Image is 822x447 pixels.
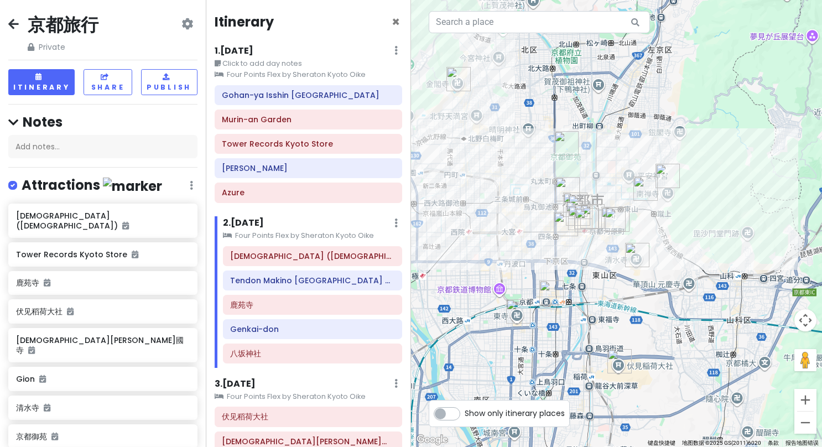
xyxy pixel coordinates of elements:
[568,195,592,219] div: Tendon Makino Kyoto Teramachi
[230,276,394,285] h6: Tendon Makino Kyoto Teramachi
[574,205,599,229] div: Tower Records Kyoto Store
[8,69,75,95] button: Itinerary
[16,335,189,355] h6: [DEMOGRAPHIC_DATA][PERSON_NAME]國寺
[215,13,274,30] h4: Itinerary
[222,412,394,422] h6: 伏见稻荷大社
[22,176,162,195] h4: Attractions
[768,440,779,446] a: 条款
[223,230,403,241] small: Four Points Flex by Sheraton Kyoto Oike
[230,349,394,358] h6: 八坂神社
[16,250,189,259] h6: Tower Records Kyoto Store
[607,349,632,373] div: 伏见稻荷大社
[575,208,599,232] div: Grill Capital Touyoutei - Takashimaya
[215,45,253,57] h6: 1 . [DATE]
[16,432,189,441] h6: 京都御苑
[44,279,50,287] i: Added to itinerary
[16,374,189,384] h6: Gion
[132,251,138,258] i: Added to itinerary
[222,188,394,197] h6: Azure
[554,212,578,236] div: Aiyo Shijo Takakura
[566,201,590,226] div: Genkai-don
[215,69,403,80] small: Four Points Flex by Sheraton Kyoto Oike
[392,13,400,31] span: Close itinerary
[785,440,819,446] a: 报告地图错误
[580,204,605,228] div: Azure
[794,349,816,371] button: 将街景小人拖到地图上以打开街景
[446,67,471,91] div: 鹿苑寺
[794,389,816,411] button: 放大
[222,90,394,100] h6: Gohan-ya Isshin Kyoto
[655,164,680,188] div: 禅林寺 (永観堂)
[230,251,394,261] h6: 禅林寺 (永観堂)
[222,163,394,173] h6: Aiyo Shijo Takakura
[215,391,403,402] small: Four Points Flex by Sheraton Kyoto Oike
[555,177,580,201] div: Four Points Flex by Sheraton Kyoto Oike
[215,58,403,69] small: Click to add day notes
[28,13,98,37] h2: 京都旅行
[230,324,394,334] h6: Genkai-don
[16,211,189,231] h6: [DEMOGRAPHIC_DATA] ([DEMOGRAPHIC_DATA])
[67,308,74,315] i: Added to itinerary
[39,375,46,383] i: Added to itinerary
[465,407,565,419] span: Show only itinerary places
[8,113,197,131] h4: Notes
[8,135,197,158] div: Add notes...
[16,306,189,316] h6: 伏见稻荷大社
[506,299,530,324] div: 教王護國寺
[568,206,592,230] div: Kyo Tsuke-men Tsurukame - Main Shop
[16,278,189,288] h6: 鹿苑寺
[141,69,197,95] button: Publish
[392,15,400,29] button: Close
[554,131,579,155] div: 京都御苑
[103,178,162,195] img: marker
[682,440,761,446] span: 地图数据 ©2025 GS(2011)6020
[16,403,189,413] h6: 清水寺
[215,378,256,390] h6: 3 . [DATE]
[222,436,394,446] h6: 教王護國寺
[84,69,132,95] button: Share
[28,346,35,354] i: Added to itinerary
[648,439,675,447] button: 键盘快捷键
[230,300,394,310] h6: 鹿苑寺
[28,41,98,53] span: Private
[539,280,564,305] div: Kyoto Obuya
[414,433,450,447] a: 在 Google 地图中打开此区域（会打开一个新窗口）
[601,207,626,231] div: Gion
[223,217,264,229] h6: 2 . [DATE]
[633,176,658,201] div: Murin-an Garden
[414,433,450,447] img: Google
[605,207,629,232] div: 八坂神社
[563,193,587,217] div: Gohan-ya Isshin Kyoto
[122,222,129,230] i: Added to itinerary
[51,433,58,440] i: Added to itinerary
[625,243,649,267] div: 清水寺
[222,115,394,124] h6: Murin-an Garden
[222,139,394,149] h6: Tower Records Kyoto Store
[794,309,816,331] button: 地图镜头控件
[429,11,650,33] input: Search a place
[44,404,50,412] i: Added to itinerary
[794,412,816,434] button: 缩小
